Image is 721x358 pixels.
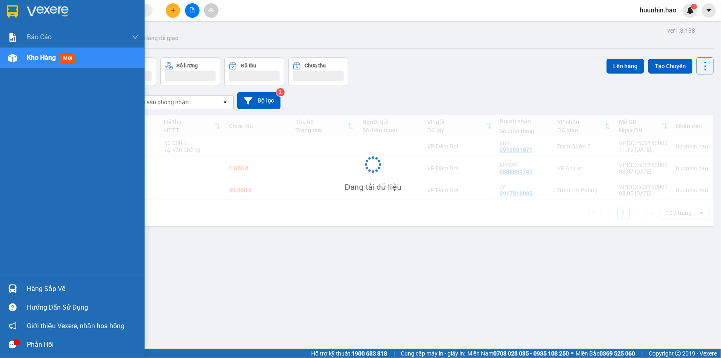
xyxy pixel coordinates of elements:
[9,303,17,311] span: question-circle
[77,31,345,41] li: Hotline: 02839552959
[692,4,695,10] span: 1
[8,33,17,42] img: solution-icon
[10,10,52,52] img: logo.jpg
[9,322,17,330] span: notification
[27,301,138,314] div: Hướng dẫn sử dụng
[8,54,17,62] img: warehouse-icon
[401,349,465,358] span: Cung cấp máy in - giấy in:
[222,99,228,105] svg: open
[675,351,681,356] span: copyright
[189,7,195,13] span: file-add
[467,349,569,358] span: Miền Nam
[160,57,220,86] button: Số lượng
[8,284,17,293] img: warehouse-icon
[27,339,138,351] div: Phản hồi
[305,63,326,69] div: Chưa thu
[571,352,573,355] span: ⚪️
[27,321,124,331] span: Giới thiệu Vexere, nhận hoa hồng
[132,34,138,41] span: down
[9,341,17,348] span: message
[493,350,569,357] strong: 0708 023 035 - 0935 103 250
[667,26,695,35] div: ver 1.8.138
[166,3,180,18] button: plus
[177,63,198,69] div: Số lượng
[241,63,256,69] div: Đã thu
[607,59,644,74] button: Lên hàng
[27,32,52,42] span: Báo cáo
[276,88,285,96] sup: 2
[345,181,401,193] div: Đang tải dữ liệu
[185,3,200,18] button: file-add
[204,3,219,18] button: aim
[705,7,713,14] span: caret-down
[7,5,18,18] img: logo-vxr
[27,283,138,295] div: Hàng sắp về
[691,4,697,10] sup: 1
[687,7,694,14] img: icon-new-feature
[633,5,683,15] span: huunhin.hao
[132,98,189,106] div: Chọn văn phòng nhận
[77,20,345,31] li: 26 Phó Cơ Điều, Phường 12
[600,350,635,357] strong: 0369 525 060
[352,350,387,357] strong: 1900 633 818
[137,28,185,48] button: Hàng đã giao
[702,3,716,18] button: caret-down
[224,57,284,86] button: Đã thu
[237,92,281,109] button: Bộ lọc
[60,54,75,63] span: mới
[288,57,348,86] button: Chưa thu
[170,7,176,13] span: plus
[208,7,214,13] span: aim
[10,60,100,74] b: GỬI : VP Đầm Dơi
[311,349,387,358] span: Hỗ trợ kỹ thuật:
[27,54,56,62] span: Kho hàng
[648,59,692,74] button: Tạo Chuyến
[393,349,395,358] span: |
[576,349,635,358] span: Miền Bắc
[641,349,642,358] span: |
